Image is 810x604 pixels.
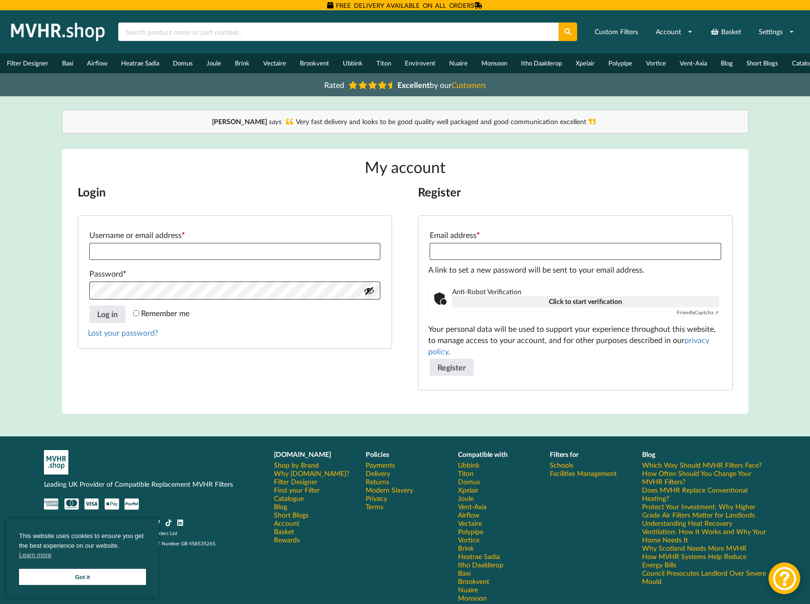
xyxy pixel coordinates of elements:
a: Itho Daalderop [514,53,569,73]
a: Polypipe [458,527,483,536]
button: Register [430,359,474,376]
a: Vectaire [458,519,482,527]
a: Which Way Should MVHR Filters Face? [642,461,762,469]
a: Brink [228,53,256,73]
span: Remember me [141,308,189,318]
a: Vent-Axia [673,53,714,73]
a: Xpelair [458,486,478,494]
b: Policies [366,450,389,458]
img: mvhr-inverted.png [44,450,68,475]
p: A link to set a new password will be sent to your email address. [428,264,722,276]
b: [PERSON_NAME] [212,117,267,126]
span: This website uses cookies to ensure you get the best experience on our website. [19,531,146,562]
a: Vent-Axia [458,502,487,511]
a: Ubbink [458,461,479,469]
i: says [269,117,282,126]
a: Shop by Brand [274,461,319,469]
a: Got it cookie [19,569,146,585]
input: Search product name or part number... [118,22,559,41]
a: Terms [366,502,383,511]
a: Modern Slavery [366,486,413,494]
a: Rewards [274,536,300,544]
a: Itho Daalderop [458,561,503,569]
a: Envirovent [398,53,442,73]
b: Compatible with [458,450,508,458]
a: Does MVHR Replace Conventional Heating? [642,486,767,502]
i: Customers [452,80,486,89]
a: Nuaire [442,53,475,73]
a: Delivery [366,469,390,477]
a: Short Blogs [274,511,309,519]
a: Domus [166,53,200,73]
a: Facilities Management [550,469,617,477]
b: Friendly [677,309,695,315]
a: Vectaire [256,53,293,73]
b: Filters for [550,450,579,458]
a: Domus [458,477,480,486]
a: Payments [366,461,395,469]
a: Understanding Heat Recovery Ventilation: How It Works and Why Your Home Needs It [642,519,767,544]
a: Brookvent [293,53,336,73]
button: Log in [89,305,125,323]
a: Joule [200,53,228,73]
div: Very fast delivery and looks to be good quality well packaged and good communication excellent [72,117,738,127]
a: FriendlyCaptcha ⇗ [677,309,719,315]
a: Heatrae Sadia [458,552,500,561]
h1: My account [78,157,733,177]
a: Monsoon [458,594,487,602]
a: Rated Excellentby ourCustomers [317,77,493,93]
button: Click to start verification [452,296,719,307]
label: Email address [430,227,721,243]
a: Xpelair [569,53,602,73]
a: Polypipe [602,53,639,73]
a: Lost your password? [88,328,158,337]
a: Council Presocutes Landlord Over Severe Mould [642,569,767,585]
a: Privacy [366,494,387,502]
a: Protect Your Investment: Why Higher Grade Air Filters Matter for Landlords [642,502,767,519]
a: Catalogue [274,494,304,502]
a: Returns [366,477,389,486]
span: Rated [324,80,344,89]
a: Schools [550,461,573,469]
a: Nuaire [458,585,478,594]
img: mvhr.shop.png [7,20,109,44]
a: Titon [458,469,474,477]
a: Baxi [458,569,471,577]
a: Basket [274,527,294,536]
a: cookies - Learn more [19,550,51,560]
a: Blog [274,502,287,511]
a: Why Scotland Needs More MVHR [642,544,747,552]
label: Password [89,266,380,281]
a: Baxi [55,53,80,73]
b: Excellent [397,80,430,89]
a: Titon [370,53,398,73]
a: How Often Should You Change Your MVHR Filters? [642,469,767,486]
a: Airflow [80,53,114,73]
p: Your personal data will be used to support your experience throughout this website, to manage acc... [428,324,722,357]
span: Anti-Robot Verification [452,288,719,296]
a: Blog [714,53,740,73]
a: Monsoon [475,53,514,73]
a: Heatrae Sadia [114,53,166,73]
span: by our [397,80,486,89]
input: Remember me [133,310,139,316]
a: Airflow [458,511,479,519]
a: Settings [752,23,801,41]
a: Account [649,23,699,41]
a: Basket [704,23,748,41]
button: Show password [364,285,374,296]
a: Why [DOMAIN_NAME]? [274,469,349,477]
b: Blog [642,450,655,458]
a: Account [274,519,299,527]
a: privacy policy [428,335,709,356]
a: How MVHR Systems Help Reduce Energy Bills [642,552,767,569]
h2: Register [418,185,732,200]
div: cookieconsent [6,518,159,598]
a: Brookvent [458,577,489,585]
b: [DOMAIN_NAME] [274,450,331,458]
a: Find your Filter [274,486,320,494]
a: Joule [458,494,474,502]
a: Ubbink [336,53,370,73]
a: Custom Filters [588,23,644,41]
a: Short Blogs [740,53,785,73]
